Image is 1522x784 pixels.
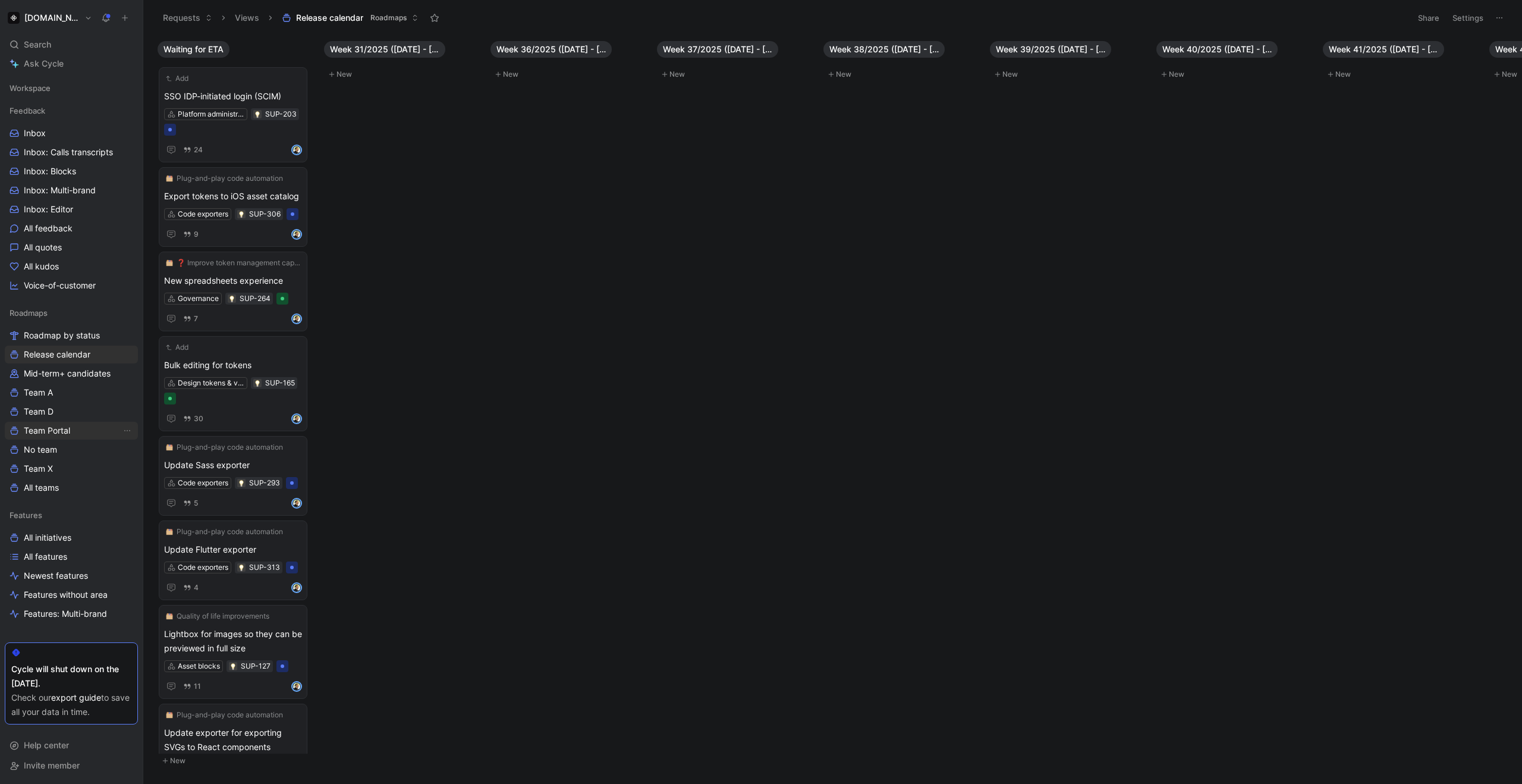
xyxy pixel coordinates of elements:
[24,570,88,582] span: Newest features
[996,43,1105,55] span: Week 39/2025 ([DATE] - [DATE])
[24,280,96,291] span: Voice-of-customer
[181,312,200,325] button: 7
[24,146,113,158] span: Inbox: Calls transcripts
[194,584,199,591] span: 4
[237,563,246,572] button: 💡
[293,415,301,423] img: avatar
[164,358,302,372] span: Bulk editing for tokens
[159,336,307,431] a: AddBulk editing for tokensDesign tokens & variables30avatar
[24,532,71,544] span: All initiatives
[5,162,138,180] a: Inbox: Blocks
[24,330,100,341] span: Roadmap by status
[657,67,814,81] button: New
[121,425,133,437] button: View actions
[293,146,301,154] img: avatar
[24,203,73,215] span: Inbox: Editor
[164,441,285,453] button: 🗂️Plug-and-play code automation
[5,258,138,275] a: All kudos
[11,662,131,691] div: Cycle will shut down on the [DATE].
[5,304,138,497] div: RoadmapsRoadmap by statusRelease calendarMid-term+ candidatesTeam ATeam DTeam PortalView actionsN...
[990,41,1111,58] button: Week 39/2025 ([DATE] - [DATE])
[158,41,229,58] button: Waiting for ETA
[5,79,138,97] div: Workspace
[238,211,245,218] img: 💡
[194,315,198,322] span: 7
[159,167,307,247] a: 🗂️Plug-and-play code automationExport tokens to iOS asset catalogCode exporters9avatar
[24,463,53,475] span: Team X
[5,548,138,566] a: All features
[496,43,606,55] span: Week 36/2025 ([DATE] - [DATE])
[10,509,42,521] span: Features
[5,327,138,344] a: Roadmap by status
[177,257,300,269] span: ❓ Improve token management capabilities
[1323,67,1480,81] button: New
[652,36,819,87] div: Week 37/2025 ([DATE] - [DATE])New
[249,562,280,573] div: SUP-313
[663,43,772,55] span: Week 37/2025 ([DATE] - [DATE])
[5,102,138,120] div: Feedback
[5,506,138,623] div: FeaturesAll initiativesAll featuresNewest featuresFeatures without areaFeatures: Multi-brand
[24,242,62,253] span: All quotes
[164,89,302,104] span: SSO IDP-initiated login (SCIM)
[1318,36,1485,87] div: Week 41/2025 ([DATE] - [DATE])New
[1156,67,1313,81] button: New
[10,105,45,117] span: Feedback
[164,627,302,656] span: Lightbox for images so they can be previewed in full size
[330,43,439,55] span: Week 31/2025 ([DATE] - [DATE])
[5,567,138,585] a: Newest features
[370,12,407,24] span: Roadmaps
[8,12,20,24] img: Supernova.io
[324,67,481,81] button: New
[5,460,138,478] a: Team X
[253,379,262,387] button: 💡
[194,683,201,690] span: 11
[249,477,280,489] div: SUP-293
[254,111,261,118] img: 💡
[238,565,245,572] img: 💡
[24,608,107,620] span: Features: Multi-brand
[164,274,302,288] span: New spreadsheets experience
[178,293,219,305] div: Governance
[24,57,64,71] span: Ask Cycle
[177,173,283,184] span: Plug-and-play code automation
[51,692,101,703] a: export guide
[177,709,283,721] span: Plug-and-play code automation
[229,9,265,27] button: Views
[181,497,200,510] button: 5
[24,482,59,494] span: All teams
[24,740,69,750] span: Help center
[5,36,138,54] div: Search
[490,67,647,81] button: New
[238,480,245,487] img: 💡
[24,444,57,456] span: No team
[5,346,138,363] a: Release calendar
[24,37,51,52] span: Search
[1447,10,1489,26] button: Settings
[5,757,138,774] div: Invite member
[5,124,138,142] a: Inbox
[5,239,138,256] a: All quotes
[158,754,315,768] button: New
[5,441,138,459] a: No team
[296,12,363,24] span: Release calendar
[194,500,198,507] span: 5
[5,422,138,440] a: Team PortalView actions
[241,660,271,672] div: SUP-127
[1329,43,1438,55] span: Week 41/2025 ([DATE] - [DATE])
[194,146,203,153] span: 24
[5,102,138,294] div: FeedbackInboxInbox: Calls transcriptsInbox: BlocksInbox: Multi-brandInbox: EditorAll feedbackAll ...
[5,736,138,754] div: Help center
[181,680,203,693] button: 11
[5,506,138,524] div: Features
[177,610,269,622] span: Quality of life improvements
[1156,41,1278,58] button: Week 40/2025 ([DATE] - [DATE])
[24,406,54,418] span: Team D
[178,108,244,120] div: Platform administration
[164,542,302,557] span: Update Flutter exporter
[829,43,939,55] span: Week 38/2025 ([DATE] - [DATE])
[164,189,302,203] span: Export tokens to iOS asset catalog
[237,479,246,487] div: 💡
[177,441,283,453] span: Plug-and-play code automation
[164,458,302,472] span: Update Sass exporter
[24,127,46,139] span: Inbox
